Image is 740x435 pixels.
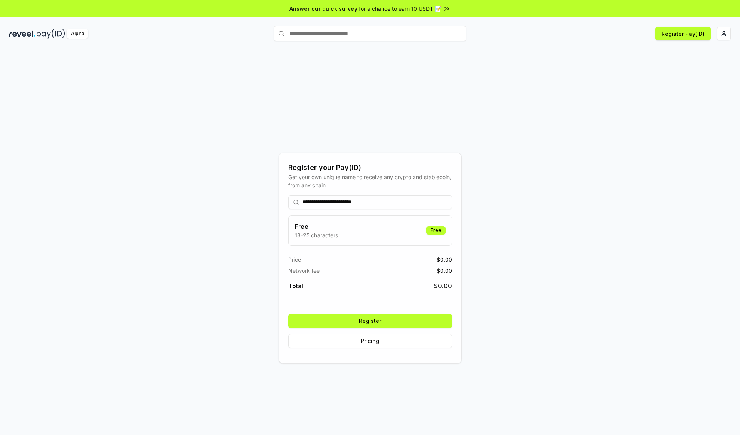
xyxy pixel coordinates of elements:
[359,5,441,13] span: for a chance to earn 10 USDT 📝
[289,5,357,13] span: Answer our quick survey
[288,281,303,291] span: Total
[67,29,88,39] div: Alpha
[288,255,301,264] span: Price
[288,173,452,189] div: Get your own unique name to receive any crypto and stablecoin, from any chain
[9,29,35,39] img: reveel_dark
[437,255,452,264] span: $ 0.00
[288,314,452,328] button: Register
[288,162,452,173] div: Register your Pay(ID)
[288,267,320,275] span: Network fee
[295,231,338,239] p: 13-25 characters
[437,267,452,275] span: $ 0.00
[37,29,65,39] img: pay_id
[288,334,452,348] button: Pricing
[426,226,446,235] div: Free
[434,281,452,291] span: $ 0.00
[295,222,338,231] h3: Free
[655,27,711,40] button: Register Pay(ID)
